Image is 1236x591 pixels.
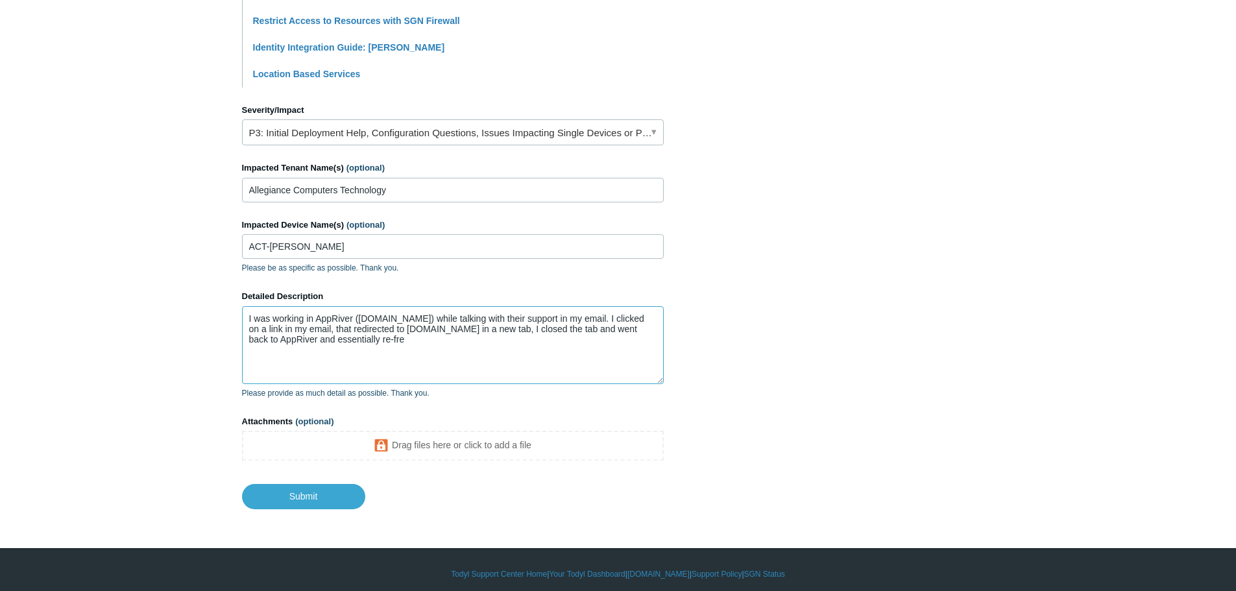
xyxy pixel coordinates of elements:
[242,119,664,145] a: P3: Initial Deployment Help, Configuration Questions, Issues Impacting Single Devices or Past Out...
[253,69,361,79] a: Location Based Services
[549,568,625,580] a: Your Todyl Dashboard
[242,415,664,428] label: Attachments
[242,104,664,117] label: Severity/Impact
[253,42,445,53] a: Identity Integration Guide: [PERSON_NAME]
[744,568,785,580] a: SGN Status
[451,568,547,580] a: Todyl Support Center Home
[692,568,742,580] a: Support Policy
[242,568,995,580] div: | | | |
[242,290,664,303] label: Detailed Description
[242,484,365,509] input: Submit
[242,387,664,399] p: Please provide as much detail as possible. Thank you.
[253,16,460,26] a: Restrict Access to Resources with SGN Firewall
[295,416,333,426] span: (optional)
[346,220,385,230] span: (optional)
[627,568,690,580] a: [DOMAIN_NAME]
[242,262,664,274] p: Please be as specific as possible. Thank you.
[242,219,664,232] label: Impacted Device Name(s)
[346,163,385,173] span: (optional)
[242,162,664,175] label: Impacted Tenant Name(s)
